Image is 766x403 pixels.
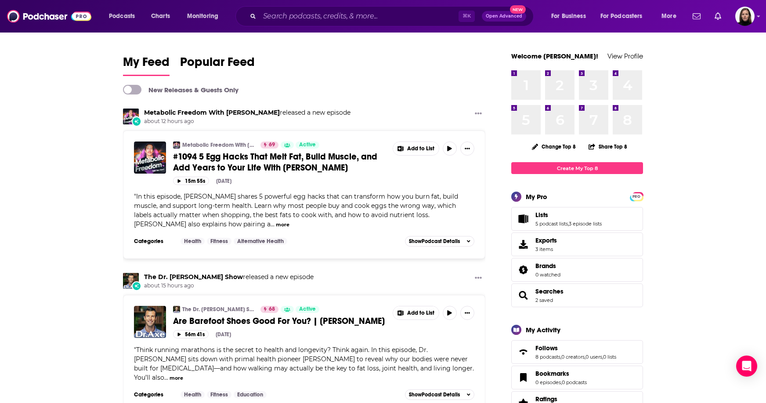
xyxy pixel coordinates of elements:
[123,109,139,124] img: Metabolic Freedom With Ben Azadi
[144,273,243,281] a: The Dr. Josh Axe Show
[216,331,231,338] div: [DATE]
[535,370,569,378] span: Bookmarks
[511,283,643,307] span: Searches
[735,7,755,26] img: User Profile
[545,9,597,23] button: open menu
[207,238,231,245] a: Fitness
[511,258,643,282] span: Brands
[123,54,170,76] a: My Feed
[526,326,560,334] div: My Activity
[471,109,485,120] button: Show More Button
[535,272,560,278] a: 0 watched
[511,162,643,174] a: Create My Top 8
[180,54,255,76] a: Popular Feed
[568,221,569,227] span: ,
[405,389,474,400] button: ShowPodcast Details
[535,344,558,352] span: Follows
[655,9,687,23] button: open menu
[562,379,587,385] a: 0 podcasts
[535,344,616,352] a: Follows
[535,236,557,244] span: Exports
[234,391,267,398] a: Education
[173,306,180,313] img: The Dr. Josh Axe Show
[134,238,173,245] h3: Categories
[535,221,568,227] a: 5 podcast lists
[234,238,287,245] a: Alternative Health
[535,395,587,403] a: Ratings
[535,287,564,295] span: Searches
[144,273,314,281] h3: released a new episode
[535,211,602,219] a: Lists
[514,213,532,225] a: Lists
[482,11,526,22] button: Open AdvancedNew
[271,220,275,228] span: ...
[134,192,458,228] span: In this episode, [PERSON_NAME] shares 5 powerful egg hacks that can transform how you burn fat, b...
[407,310,434,316] span: Add to List
[514,289,532,301] a: Searches
[260,9,459,23] input: Search podcasts, credits, & more...
[123,273,139,289] a: The Dr. Josh Axe Show
[144,282,314,290] span: about 15 hours ago
[134,192,458,228] span: "
[170,374,183,382] button: more
[296,142,319,149] a: Active
[260,306,278,313] a: 68
[216,178,231,184] div: [DATE]
[132,116,141,126] div: New Episode
[514,264,532,276] a: Brands
[269,305,275,314] span: 68
[151,10,170,22] span: Charts
[561,354,585,360] a: 0 creators
[460,306,474,320] button: Show More Button
[134,306,166,338] img: Are Barefoot Shoes Good For You? | Mark Sisson
[588,138,628,155] button: Share Top 8
[711,9,725,24] a: Show notifications dropdown
[471,273,485,284] button: Show More Button
[535,262,560,270] a: Brands
[527,141,581,152] button: Change Top 8
[631,193,642,200] a: PRO
[144,109,280,116] a: Metabolic Freedom With Ben Azadi
[514,346,532,358] a: Follows
[269,141,275,149] span: 69
[560,354,561,360] span: ,
[173,316,385,327] span: Are Barefoot Shoes Good For You? | [PERSON_NAME]
[103,9,146,23] button: open menu
[486,14,522,18] span: Open Advanced
[407,145,434,152] span: Add to List
[181,238,205,245] a: Health
[173,151,387,173] a: #1094 5 Egg Hacks That Melt Fat, Build Muscle, and Add Years to Your Life With [PERSON_NAME]
[134,142,166,174] img: #1094 5 Egg Hacks That Melt Fat, Build Muscle, and Add Years to Your Life With Ben Azadi
[164,374,168,381] span: ...
[600,10,643,22] span: For Podcasters
[511,232,643,256] a: Exports
[393,306,439,319] button: Show More Button
[510,5,526,14] span: New
[535,379,561,385] a: 0 episodes
[535,297,553,303] a: 2 saved
[173,142,180,149] img: Metabolic Freedom With Ben Azadi
[661,10,676,22] span: More
[405,236,474,247] button: ShowPodcast Details
[511,340,643,364] span: Follows
[585,354,585,360] span: ,
[511,207,643,231] span: Lists
[299,141,316,149] span: Active
[134,346,474,381] span: Think running marathons is the secret to health and longevity? Think again. In this episode, Dr. ...
[551,10,586,22] span: For Business
[460,142,474,156] button: Show More Button
[123,54,170,75] span: My Feed
[144,109,350,117] h3: released a new episode
[182,142,255,149] a: Metabolic Freedom With [PERSON_NAME]
[409,238,460,244] span: Show Podcast Details
[187,10,218,22] span: Monitoring
[7,8,91,25] img: Podchaser - Follow, Share and Rate Podcasts
[535,370,587,378] a: Bookmarks
[393,142,439,155] button: Show More Button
